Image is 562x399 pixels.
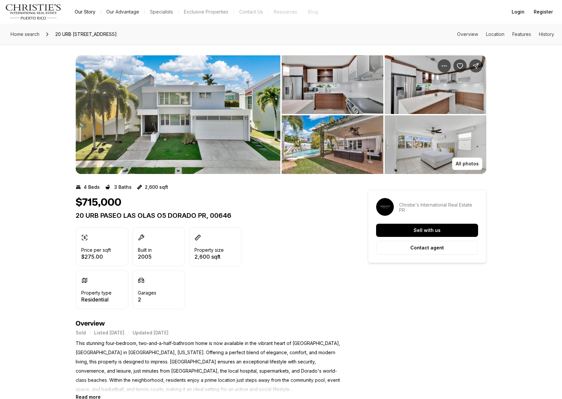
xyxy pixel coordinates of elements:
[145,185,168,190] p: 2,600 sqft
[69,7,101,16] a: Our Story
[105,182,132,192] button: 3 Baths
[453,59,467,72] button: Save Property: 20 URB PASEO LAS OLAS O5
[81,290,112,296] p: Property type
[452,157,482,170] button: All photos
[539,31,554,37] a: Skip to: History
[5,4,62,20] img: logo
[486,31,504,37] a: Skip to: Location
[138,297,156,302] p: 2
[76,55,280,174] li: 1 of 7
[512,9,524,14] span: Login
[456,161,479,166] p: All photos
[457,32,554,37] nav: Page section menu
[179,7,234,16] a: Exclusive Properties
[399,202,478,213] p: Christie's International Real Estate PR
[84,185,100,190] p: 4 Beds
[534,9,553,14] span: Register
[457,31,478,37] a: Skip to: Overview
[282,55,486,174] li: 2 of 7
[438,59,451,72] button: Property options
[76,339,344,394] p: This stunning four-bedroom, two-and-a-half-bathroom home is now available in the vibrant heart of...
[282,115,383,174] button: View image gallery
[11,31,39,37] span: Home search
[114,185,132,190] p: 3 Baths
[145,7,178,16] a: Specialists
[94,330,124,335] p: Listed [DATE]
[76,196,121,209] h1: $715,000
[138,254,152,259] p: 2005
[81,247,111,253] p: Price per sqft
[194,254,224,259] p: 2,600 sqft
[385,115,486,174] button: View image gallery
[234,7,268,16] button: Contact Us
[76,55,486,174] div: Listing Photos
[376,224,478,237] button: Sell with us
[508,5,528,18] button: Login
[133,330,168,335] p: Updated [DATE]
[138,247,152,253] p: Built in
[76,55,280,174] button: View image gallery
[530,5,557,18] button: Register
[53,29,119,40] span: 20 URB [STREET_ADDRESS]
[76,330,86,335] p: Sold
[414,228,441,233] p: Sell with us
[376,241,478,255] button: Contact agent
[76,320,344,328] h4: Overview
[268,7,302,16] a: Resources
[101,7,144,16] a: Our Advantage
[76,212,344,219] p: 20 URB PASEO LAS OLAS O5 DORADO PR, 00646
[410,245,444,250] p: Contact agent
[512,31,531,37] a: Skip to: Features
[194,247,224,253] p: Property size
[81,254,111,259] p: $275.00
[303,7,323,16] a: Blog
[385,55,486,114] button: View image gallery
[469,59,482,72] button: Share Property: 20 URB PASEO LAS OLAS O5
[138,290,156,296] p: Garages
[8,29,42,40] a: Home search
[81,297,112,302] p: Residential
[282,55,383,114] button: View image gallery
